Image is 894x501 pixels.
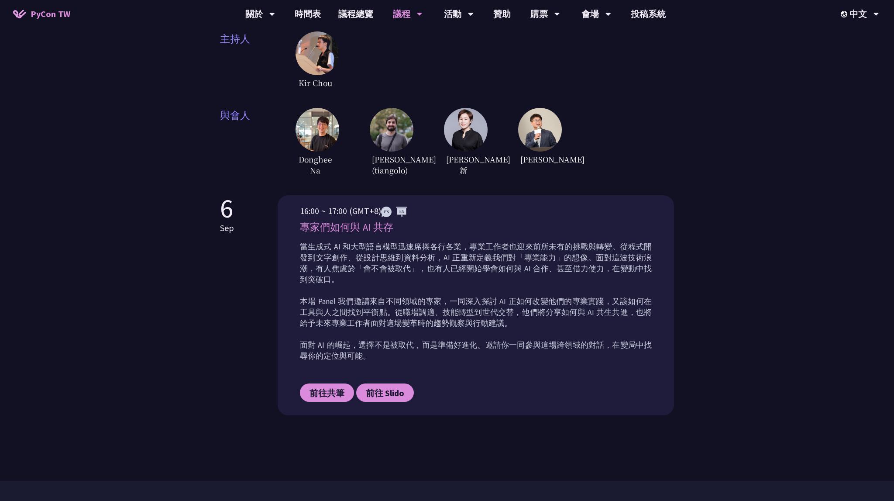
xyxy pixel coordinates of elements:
span: [PERSON_NAME] [518,152,557,167]
span: Donghee Na [296,152,335,178]
span: 前往 Slido [366,387,404,398]
a: 前往 Slido [356,384,414,402]
img: Kir Chou [296,31,339,75]
span: 與會人 [220,108,296,178]
span: 前往共筆 [309,387,344,398]
img: YCChen.e5e7a43.jpg [518,108,562,152]
p: Sep [220,221,234,235]
span: [PERSON_NAME] (tiangolo) [370,152,409,178]
a: PyCon TW [4,3,79,25]
img: DongheeNa.093fe47.jpeg [296,108,339,152]
img: TicaLin.61491bf.png [444,108,488,152]
img: Sebasti%C3%A1nRam%C3%ADrez.1365658.jpeg [370,108,413,152]
span: 主持人 [220,31,296,90]
span: PyCon TW [31,7,70,21]
img: Locale Icon [841,11,849,17]
p: 6 [220,195,234,221]
span: [PERSON_NAME]新 [444,152,483,178]
a: 前往共筆 [300,384,354,402]
p: 16:00 ~ 17:00 (GMT+8) [300,204,652,218]
img: ENEN.5a408d1.svg [381,207,407,217]
img: Home icon of PyCon TW 2025 [13,10,26,18]
p: 專家們如何與 AI 共存 [300,220,652,235]
p: 當生成式 AI 和大型語言模型迅速席捲各行各業，專業工作者也迎來前所未有的挑戰與轉變。從程式開發到文字創作、從設計思維到資料分析，AI 正重新定義我們對「專業能力」的想像。面對這波技術浪潮，有人... [300,242,652,362]
span: Kir Chou [296,75,335,90]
